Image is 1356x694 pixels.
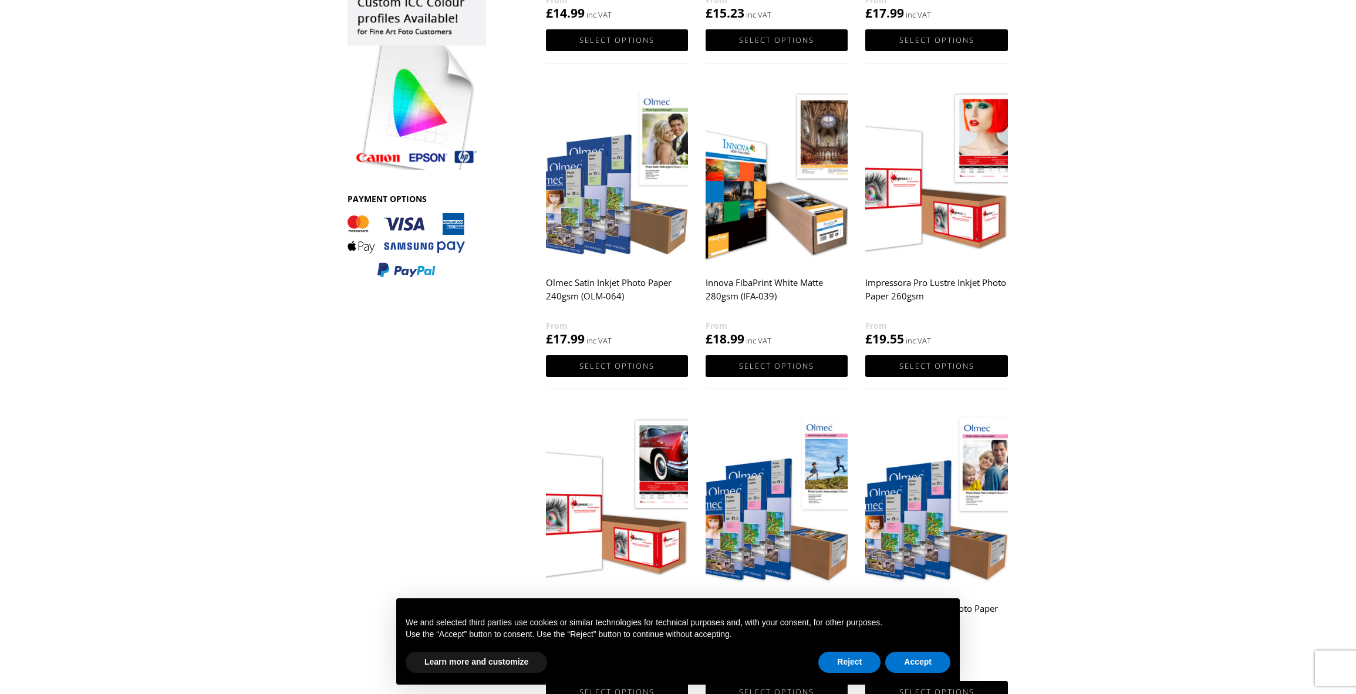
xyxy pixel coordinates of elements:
[865,86,1007,264] img: Impressora Pro Lustre Inkjet Photo Paper 260gsm
[865,86,1007,348] a: Impressora Pro Lustre Inkjet Photo Paper 260gsm £19.55
[865,272,1007,319] h2: Impressora Pro Lustre Inkjet Photo Paper 260gsm
[865,5,904,21] bdi: 17.99
[406,617,950,629] p: We and selected third parties use cookies or similar technologies for technical purposes and, wit...
[706,272,848,319] h2: Innova FibaPrint White Matte 280gsm (IFA-039)
[885,652,950,673] button: Accept
[865,355,1007,377] a: Select options for “Impressora Pro Lustre Inkjet Photo Paper 260gsm”
[546,86,688,348] a: Olmec Satin Inkjet Photo Paper 240gsm (OLM-064) £17.99
[706,412,848,590] img: Olmec Lustre Inkjet Photo Paper 260gsm (OLM-059)
[546,5,585,21] bdi: 14.99
[406,652,547,673] button: Learn more and customize
[546,5,553,21] span: £
[865,29,1007,51] a: Select options for “Olmec Glossy Inkjet Photo Paper 240gsm (OLM-063)”
[546,272,688,319] h2: Olmec Satin Inkjet Photo Paper 240gsm (OLM-064)
[865,412,1007,673] a: Olmec Glossy Inkjet Photo Paper 260gsm (OLM-060) £19.99
[706,355,848,377] a: Select options for “Innova FibaPrint White Matte 280gsm (IFA-039)”
[706,5,713,21] span: £
[706,331,713,347] span: £
[348,193,486,204] h3: PAYMENT OPTIONS
[546,86,688,264] img: Olmec Satin Inkjet Photo Paper 240gsm (OLM-064)
[706,331,744,347] bdi: 18.99
[706,29,848,51] a: Select options for “Impressora Pro Photo Matte HD Inkjet Photo Paper 230gsm”
[546,331,553,347] span: £
[546,355,688,377] a: Select options for “Olmec Satin Inkjet Photo Paper 240gsm (OLM-064)”
[546,331,585,347] bdi: 17.99
[706,86,848,348] a: Innova FibaPrint White Matte 280gsm (IFA-039) £18.99
[865,412,1007,590] img: Olmec Glossy Inkjet Photo Paper 260gsm (OLM-060)
[706,5,744,21] bdi: 15.23
[546,412,688,673] a: Impressora Pro Gloss Inkjet Photo Paper 260gsm £19.55
[546,29,688,51] a: Select options for “Olmec Archival Matte Inkjet Photo Paper 230gsm (OLM-067)”
[348,213,465,278] img: PAYMENT OPTIONS
[546,412,688,590] img: Impressora Pro Gloss Inkjet Photo Paper 260gsm
[865,331,872,347] span: £
[706,412,848,673] a: Olmec Lustre Inkjet Photo Paper 260gsm (OLM-059) £19.99
[865,331,904,347] bdi: 19.55
[865,5,872,21] span: £
[818,652,881,673] button: Reject
[406,629,950,641] p: Use the “Accept” button to consent. Use the “Reject” button to continue without accepting.
[706,86,848,264] img: Innova FibaPrint White Matte 280gsm (IFA-039)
